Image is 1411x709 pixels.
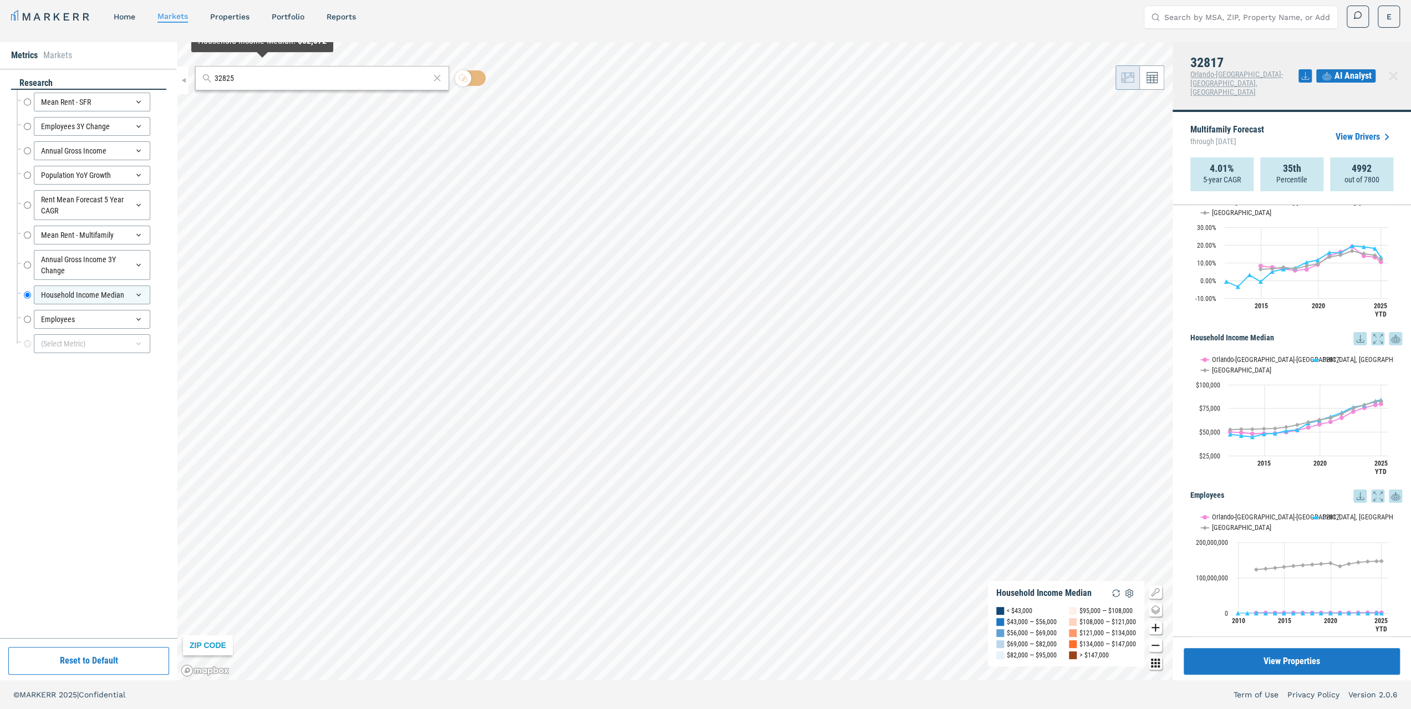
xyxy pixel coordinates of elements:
path: Wednesday, 14 Dec, 19:00, 143,001,034. USA. [1356,560,1361,564]
h5: Household Income Median [1190,332,1402,345]
div: Employees 3Y Change [34,117,150,136]
div: Mean Rent - SFR [34,93,150,111]
text: 20.00% [1197,242,1216,249]
div: Household Income Median. Highcharts interactive chart. [1190,345,1402,484]
path: Saturday, 14 Dec, 19:00, 9.39. USA. [1316,262,1320,266]
div: > $147,000 [1079,650,1109,661]
path: Sunday, 14 Dec, 19:00, 130,437,947. USA. [1282,564,1286,569]
button: Reset to Default [8,647,169,675]
div: Household Income Median [34,285,150,304]
a: Privacy Policy [1287,689,1339,700]
path: Friday, 14 Dec, 19:00, 138,827,213. USA. [1319,562,1323,566]
path: Thursday, 14 Dec, 19:00, 15,157. 32817. [1310,611,1315,615]
text: 200,000,000 [1196,539,1228,547]
div: research [11,77,166,90]
strong: 4.01% [1210,163,1234,174]
text: 2025 YTD [1374,460,1387,476]
path: Friday, 14 Dec, 19:00, 15,598. 32817. [1264,611,1268,615]
path: Thursday, 14 Dec, 19:00, 78,681.93. USA. [1362,402,1367,407]
button: Show USA [1201,517,1224,525]
path: Thursday, 14 Dec, 19:00, 52,247.58. 32817. [1295,427,1300,432]
h4: 32817 [1190,55,1298,70]
path: Wednesday, 14 Dec, 19:00, 55,176.83. USA. [1284,425,1288,429]
span: Confidential [79,690,125,699]
path: Monday, 14 Dec, 19:00, 15,168. 32817. [1291,611,1296,615]
a: Portfolio [272,12,304,21]
span: AI Analyst [1334,69,1372,83]
path: Friday, 14 Dec, 19:00, 53,080.46. USA. [1239,427,1244,431]
div: Annual Gross Income [34,141,150,160]
path: Thursday, 14 Dec, 19:00, 145,334,768. USA. [1366,559,1370,564]
span: 2025 | [59,690,79,699]
path: Monday, 14 Dec, 19:00, 132,195,657. USA. [1338,564,1342,568]
button: E [1378,6,1400,28]
path: Saturday, 14 Jun, 20:00, 82,957.79. USA. [1379,399,1383,403]
div: < $43,000 [1007,605,1032,616]
button: Other options map button [1149,656,1162,670]
path: Saturday, 14 Dec, 19:00, 81,966.87. USA. [1373,400,1378,404]
text: 2020 [1312,302,1325,310]
path: Wednesday, 14 Dec, 19:00, 134,803,239. USA. [1301,563,1305,568]
button: Zoom out map button [1149,639,1162,652]
path: Saturday, 14 Jun, 20:00, 11.95. USA. [1379,257,1383,262]
path: Wednesday, 14 Dec, 19:00, 52,622.74. USA. [1228,427,1232,432]
div: $95,000 — $108,000 [1079,605,1133,616]
input: Search by MSA or ZIP Code [215,73,429,84]
text: [GEOGRAPHIC_DATA] [1212,366,1271,374]
button: AI Analyst [1316,69,1376,83]
text: -10.00% [1195,295,1216,303]
img: Settings [1123,586,1136,600]
path: Monday, 14 Dec, 19:00, 13.24. USA. [1327,254,1332,259]
path: Friday, 14 Dec, 19:00, 46,123.13. 32817. [1239,433,1244,438]
h5: Employees [1190,489,1402,503]
path: Sunday, 14 Dec, 19:00, 14,555. 32817. [1282,611,1286,615]
p: 5-year CAGR [1203,174,1241,185]
path: Saturday, 14 Dec, 19:00, 127,587,137. USA. [1273,565,1277,570]
button: Show 32817 [1312,349,1341,357]
path: Friday, 14 Dec, 19:00, 15,079. 32817. [1319,611,1323,615]
path: Saturday, 14 Dec, 19:00, 14,468. 32817. [1374,611,1379,615]
path: Saturday, 14 Dec, 19:00, 140,715,581. USA. [1328,561,1333,565]
text: 2015 [1278,617,1291,625]
div: Employees. Highcharts interactive chart. [1190,503,1402,641]
path: Tuesday, 14 Dec, 19:00, 14,057. 32817. [1347,611,1351,615]
text: $75,000 [1199,405,1220,412]
div: $56,000 — $69,000 [1007,628,1057,639]
li: Metrics [11,49,38,62]
a: Mapbox logo [181,664,230,677]
path: Friday, 14 Dec, 19:00, 125,350,788. USA. [1264,567,1268,571]
path: Tuesday, 14 Dec, 19:00, 14,768. 32817. [1245,611,1250,615]
path: Sunday, 14 Dec, 19:00, -0.62. 32817. [1259,279,1263,284]
div: Rent Mean Forecast 5 Year CAGR [34,190,150,220]
button: View Properties [1184,648,1400,675]
a: reports [327,12,356,21]
p: out of 7800 [1344,174,1379,185]
path: Wednesday, 14 Dec, 19:00, 16.64. USA. [1350,249,1354,253]
div: Mean Rent - Multifamily [34,226,150,244]
canvas: Map [177,42,1173,680]
li: Markets [43,49,72,62]
text: 32817 [1323,355,1339,364]
path: Friday, 14 Dec, 19:00, 8.19. USA. [1305,264,1309,268]
text: 10.00% [1197,259,1216,267]
path: Friday, 14 Dec, 19:00, -3.46. 32817. [1236,284,1240,289]
div: $82,000 — $95,000 [1007,650,1057,661]
button: Show Orlando-Kissimmee-Sanford, FL [1201,349,1300,357]
text: [GEOGRAPHIC_DATA] [1212,523,1271,532]
path: Saturday, 14 Dec, 19:00, 18.03. 32817. [1373,246,1377,251]
button: Show Orlando-Kissimmee-Sanford, FL [1201,506,1300,514]
button: Show 32817 [1312,506,1341,514]
span: E [1387,11,1392,22]
span: Orlando-[GEOGRAPHIC_DATA]-[GEOGRAPHIC_DATA], [GEOGRAPHIC_DATA] [1190,70,1283,96]
button: Show/Hide Legend Map Button [1149,585,1162,599]
path: Wednesday, 14 Dec, 19:00, 122,951,765. USA. [1254,567,1259,572]
text: $50,000 [1199,429,1220,436]
text: 2015 [1257,460,1271,467]
path: Monday, 14 Dec, 19:00, 48,643.77. 32817. [1273,431,1277,435]
div: Annual Gross Income 3Y Change. Highcharts interactive chart. [1190,188,1402,327]
a: Term of Use [1234,689,1278,700]
path: Tuesday, 14 Dec, 19:00, 69,082.78. USA. [1339,412,1344,416]
path: Monday, 14 Dec, 19:00, 133,067,925. USA. [1291,564,1296,568]
path: Saturday, 14 Dec, 19:00, 53,000.84. USA. [1250,427,1255,431]
path: Wednesday, 14 Dec, 19:00, 14,192. 32817. [1356,611,1361,615]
